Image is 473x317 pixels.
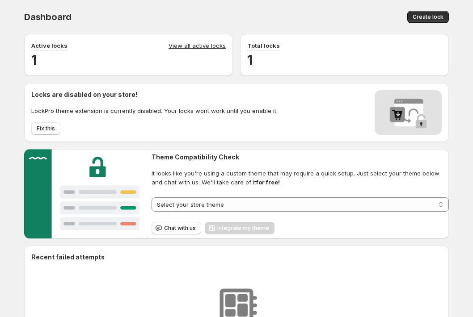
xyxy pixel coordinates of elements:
[31,106,278,115] p: LockPro theme extension is currently disabled. Your locks wont work until you enable it.
[169,41,226,51] a: View all active locks
[24,12,72,22] span: Dashboard
[152,153,449,162] h2: Theme Compatibility Check
[37,125,55,132] span: Fix this
[31,122,60,135] button: Fix this
[152,169,449,187] span: It looks like you're using a custom theme that may require a quick setup. Just select your theme ...
[247,41,280,50] p: Total locks
[164,225,196,232] span: Chat with us
[413,13,443,21] span: Create lock
[31,51,226,69] h2: 1
[152,222,201,234] button: Chat with us
[247,51,442,69] h2: 1
[31,253,105,262] h2: Recent failed attempts
[256,179,280,186] strong: for free!
[407,11,449,23] button: Create lock
[31,41,68,50] p: Active locks
[31,90,278,99] h2: Locks are disabled on your store!
[375,90,442,135] img: Locks disabled
[24,149,148,238] img: Customer support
